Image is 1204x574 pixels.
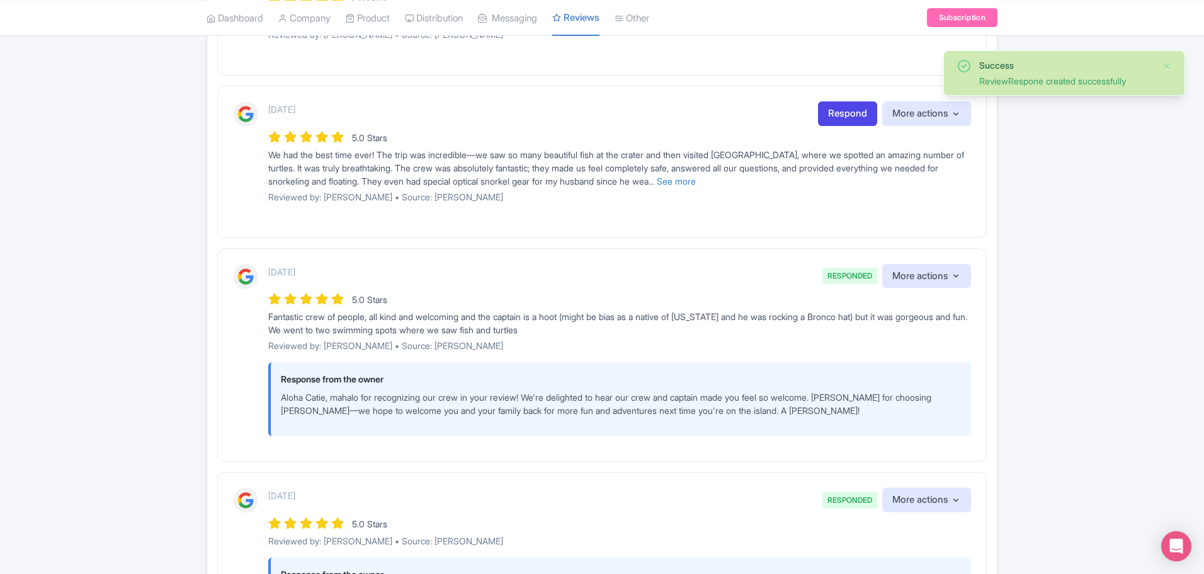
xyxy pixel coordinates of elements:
span: 5.0 Stars [352,294,387,305]
div: We had the best time ever! The trip was incredible—we saw so many beautiful fish at the crater an... [268,148,971,188]
a: Respond [818,101,877,126]
p: Reviewed by: [PERSON_NAME] • Source: [PERSON_NAME] [268,190,971,204]
p: Aloha Catie, mahalo for recognizing our crew in your review! We're delighted to hear our crew and... [281,391,961,417]
a: Product [346,1,390,35]
img: Google Logo [233,101,258,127]
a: Messaging [478,1,537,35]
p: Reviewed by: [PERSON_NAME] • Source: [PERSON_NAME] [268,534,971,548]
img: Google Logo [233,488,258,513]
div: ReviewRespone created successfully [979,74,1152,88]
p: [DATE] [268,489,295,502]
span: RESPONDED [822,492,877,508]
span: RESPONDED [822,268,877,284]
button: More actions [882,488,971,512]
a: Subscription [927,8,997,27]
p: [DATE] [268,265,295,278]
span: 5.0 Stars [352,132,387,143]
p: Reviewed by: [PERSON_NAME] • Source: [PERSON_NAME] [268,339,971,352]
button: More actions [882,101,971,126]
button: More actions [882,264,971,289]
a: Other [615,1,649,35]
div: Success [979,59,1152,72]
img: Google Logo [233,264,258,289]
a: Dashboard [207,1,263,35]
p: Response from the owner [281,372,961,386]
div: Fantastic crew of people, all kind and welcoming and the captain is a hoot (might be bias as a na... [268,310,971,336]
span: 5.0 Stars [352,519,387,529]
div: Open Intercom Messenger [1161,531,1191,561]
button: Close [1162,59,1172,74]
a: Company [278,1,331,35]
a: ... See more [649,176,696,187]
p: [DATE] [268,103,295,116]
a: Distribution [405,1,463,35]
